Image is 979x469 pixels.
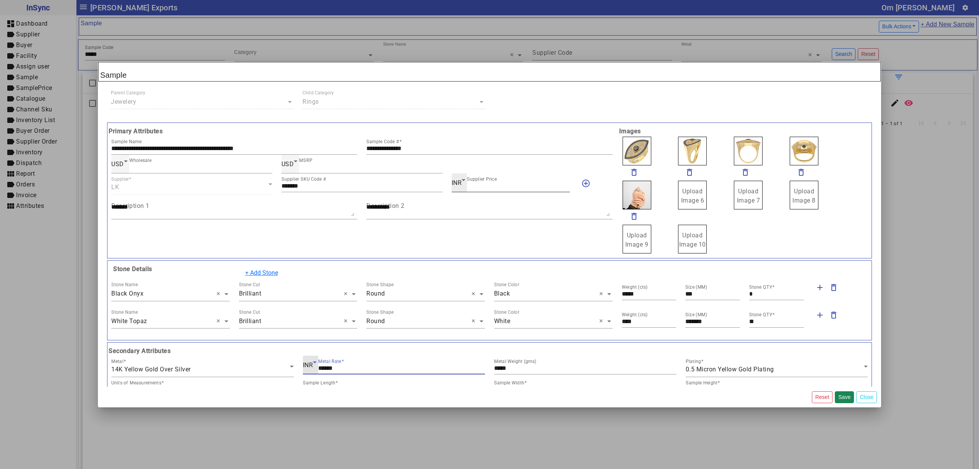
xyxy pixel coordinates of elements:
[494,380,524,386] mat-label: Sample Width
[629,212,639,221] mat-icon: delete_outline
[318,359,342,364] mat-label: Metal Rate
[622,312,648,317] mat-label: Weight (cts)
[303,361,313,369] span: INR
[302,89,334,96] div: Child Category
[344,317,350,326] span: Clear all
[111,202,150,209] mat-label: Description 1
[737,188,760,204] span: Upload Image 7
[366,139,399,144] mat-label: Sample Code #
[281,160,294,168] span: USD
[686,366,774,373] span: 0.5 Micron Yellow Gold Plating
[734,137,763,165] img: 46a2fc11-f821-4b37-b0c2-ef371e7821d8
[111,139,141,144] mat-label: Sample Name
[303,380,335,386] mat-label: Sample Length
[792,188,816,204] span: Upload Image 8
[686,359,701,364] mat-label: Plating
[111,366,191,373] span: 14K Yellow Gold Over Silver
[240,266,283,280] button: + Add Stone
[599,289,606,299] span: Clear all
[581,179,590,188] mat-icon: add_circle_outline
[829,283,838,292] mat-icon: delete_outline
[812,391,833,403] button: Reset
[679,232,706,248] span: Upload Image 10
[344,289,350,299] span: Clear all
[299,158,312,163] mat-label: MSRP
[472,317,478,326] span: Clear all
[629,168,639,177] mat-icon: delete_outline
[623,137,651,165] img: 4c08fdfe-5368-4573-9a2c-4974015f933c
[111,380,161,386] mat-label: Units of Measurements
[617,127,872,136] b: Images
[111,309,138,315] div: Stone Name
[494,309,519,315] div: Stone Color
[111,89,145,96] div: Parent Category
[797,168,806,177] mat-icon: delete_outline
[790,137,818,165] img: 3c59f675-5b2b-4279-a806-7d1ea720d8c2
[685,312,707,317] mat-label: Size (MM)
[111,359,124,364] mat-label: Metal
[239,281,260,288] div: Stone Cut
[622,284,648,290] mat-label: Weight (cts)
[685,168,694,177] mat-icon: delete_outline
[815,310,825,320] mat-icon: add
[366,202,405,209] mat-label: Description 2
[107,127,617,136] b: Primary Attributes
[467,176,497,182] mat-label: Supplier Price
[472,289,478,299] span: Clear all
[815,283,825,292] mat-icon: add
[741,168,750,177] mat-icon: delete_outline
[686,380,717,386] mat-label: Sample Height
[239,309,260,315] div: Stone Cut
[111,265,152,273] b: Stone Details
[829,310,838,320] mat-icon: delete_outline
[494,359,537,364] mat-label: Metal Weight (gms)
[625,232,649,248] span: Upload Image 9
[216,289,223,299] span: Clear all
[111,281,138,288] div: Stone Name
[856,391,877,403] button: Close
[366,281,394,288] div: Stone Shape
[111,160,124,168] span: USD
[129,158,151,163] mat-label: Wholesale
[111,176,129,182] mat-label: Supplier
[452,179,462,186] span: INR
[678,137,707,165] img: 48477043-d76c-4060-a81a-aa9e843566ca
[623,181,651,209] img: 35b4672d-a513-4e03-aeaa-ccc073a38650
[749,312,772,317] mat-label: Stone QTY
[494,281,519,288] div: Stone Color
[599,317,606,326] span: Clear all
[835,391,854,403] button: Save
[98,62,881,82] h2: Sample
[685,284,707,290] mat-label: Size (MM)
[749,284,772,290] mat-label: Stone QTY
[107,346,872,356] b: Secondary Attributes
[216,317,223,326] span: Clear all
[281,176,326,182] mat-label: Supplier SKU Code #
[681,188,704,204] span: Upload Image 6
[366,309,394,315] div: Stone Shape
